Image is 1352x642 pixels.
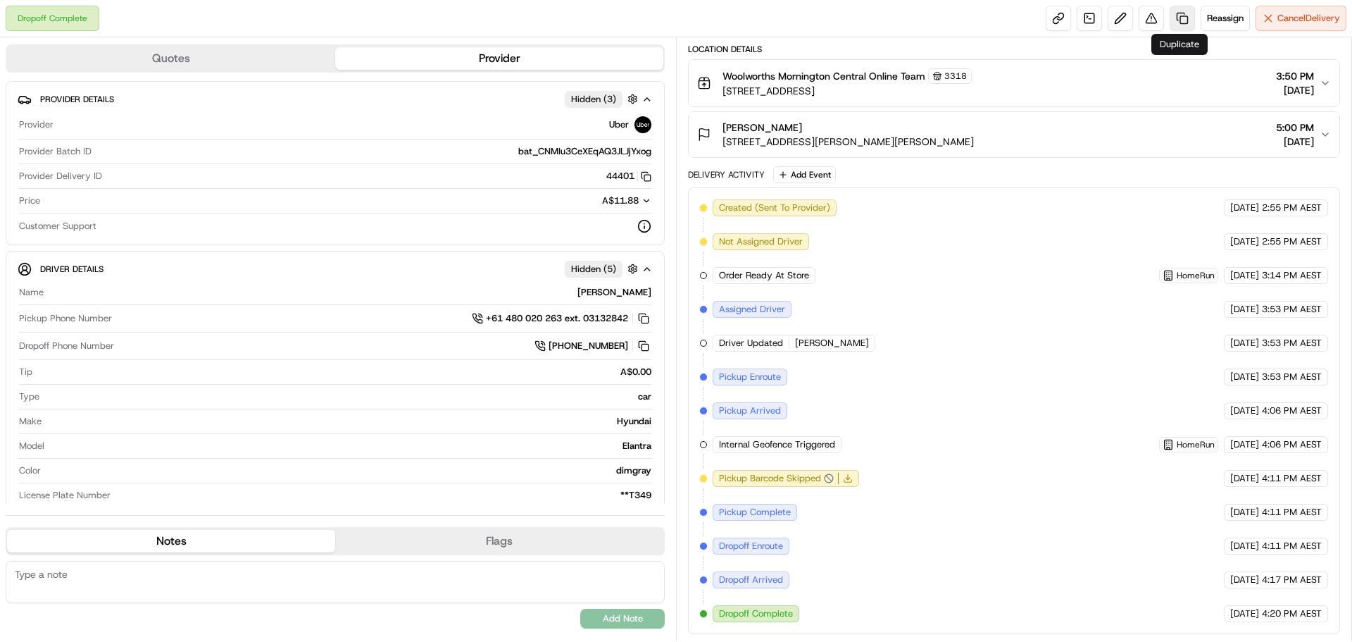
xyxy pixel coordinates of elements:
[1230,438,1259,451] span: [DATE]
[19,286,44,299] span: Name
[113,199,232,224] a: 💻API Documentation
[602,195,639,206] span: A$11.88
[239,139,256,156] button: Start new chat
[19,390,39,403] span: Type
[1177,270,1215,281] span: HomeRun
[1262,202,1322,214] span: 2:55 PM AEST
[19,440,44,452] span: Model
[19,195,40,207] span: Price
[19,118,54,131] span: Provider
[1230,202,1259,214] span: [DATE]
[1262,235,1322,248] span: 2:55 PM AEST
[571,93,616,106] span: Hidden ( 3 )
[689,60,1339,106] button: Woolworths Mornington Central Online Team3318[STREET_ADDRESS]3:50 PM[DATE]
[47,415,651,428] div: Hyundai
[1230,506,1259,519] span: [DATE]
[19,340,114,352] span: Dropoff Phone Number
[8,199,113,224] a: 📗Knowledge Base
[722,84,972,98] span: [STREET_ADDRESS]
[19,489,111,502] span: License Plate Number
[527,195,651,207] button: A$11.88
[549,340,628,352] span: [PHONE_NUMBER]
[1230,303,1259,316] span: [DATE]
[14,135,39,160] img: 1736555255976-a54dd68f-1ca7-489b-9aae-adbdc363a1c4
[719,506,791,519] span: Pickup Complete
[719,337,783,350] span: Driver Updated
[719,371,781,383] span: Pickup Enroute
[19,170,102,183] span: Provider Delivery ID
[719,303,785,316] span: Assigned Driver
[1276,69,1314,83] span: 3:50 PM
[534,338,651,354] a: [PHONE_NUMBER]
[719,269,809,282] span: Order Ready At Store
[1230,235,1259,248] span: [DATE]
[45,390,651,403] div: car
[1256,6,1346,31] button: CancelDelivery
[1276,121,1314,135] span: 5:00 PM
[133,204,226,218] span: API Documentation
[1151,34,1208,55] div: Duplicate
[571,263,616,276] span: Hidden ( 5 )
[335,530,663,553] button: Flags
[37,91,254,106] input: Got a question? Start typing here...
[722,135,974,149] span: [STREET_ADDRESS][PERSON_NAME][PERSON_NAME]
[14,56,256,79] p: Welcome 👋
[1262,337,1322,350] span: 3:53 PM AEST
[40,264,104,275] span: Driver Details
[634,116,651,133] img: uber-new-logo.jpeg
[719,202,830,214] span: Created (Sent To Provider)
[50,440,651,452] div: Elantra
[1262,607,1322,620] span: 4:20 PM AEST
[19,464,41,477] span: Color
[719,405,781,417] span: Pickup Arrived
[1230,337,1259,350] span: [DATE]
[14,14,42,42] img: Nash
[1262,303,1322,316] span: 3:53 PM AEST
[688,44,1340,55] div: Location Details
[1276,135,1314,149] span: [DATE]
[19,312,112,325] span: Pickup Phone Number
[719,472,834,485] button: Pickup Barcode Skipped
[472,311,651,326] a: +61 480 020 263 ext. 03132842
[48,149,178,160] div: We're available if you need us!
[140,239,170,249] span: Pylon
[719,235,803,248] span: Not Assigned Driver
[1262,371,1322,383] span: 3:53 PM AEST
[1230,540,1259,553] span: [DATE]
[38,366,651,378] div: A$0.00
[7,47,335,70] button: Quotes
[119,206,130,217] div: 💻
[518,145,651,158] span: bat_CNMIu3CeXEqAQ3JLJjYxog
[722,69,925,83] span: Woolworths Mornington Central Online Team
[18,87,653,111] button: Provider DetailsHidden (3)
[46,464,651,477] div: dimgray
[19,415,42,428] span: Make
[719,540,783,553] span: Dropoff Enroute
[1262,438,1322,451] span: 4:06 PM AEST
[565,90,641,108] button: Hidden (3)
[1262,506,1322,519] span: 4:11 PM AEST
[19,366,32,378] span: Tip
[1177,439,1215,450] span: HomeRun
[944,70,967,82] span: 3318
[335,47,663,70] button: Provider
[1207,12,1244,25] span: Reassign
[1262,574,1322,586] span: 4:17 PM AEST
[18,257,653,280] button: Driver DetailsHidden (5)
[606,170,651,183] button: 44401
[1230,574,1259,586] span: [DATE]
[1262,540,1322,553] span: 4:11 PM AEST
[49,286,651,299] div: [PERSON_NAME]
[689,112,1339,157] button: [PERSON_NAME][STREET_ADDRESS][PERSON_NAME][PERSON_NAME]5:00 PM[DATE]
[719,472,821,485] span: Pickup Barcode Skipped
[48,135,231,149] div: Start new chat
[1201,6,1250,31] button: Reassign
[719,607,793,620] span: Dropoff Complete
[609,118,629,131] span: Uber
[1230,371,1259,383] span: [DATE]
[1262,405,1322,417] span: 4:06 PM AEST
[1230,405,1259,417] span: [DATE]
[1230,472,1259,485] span: [DATE]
